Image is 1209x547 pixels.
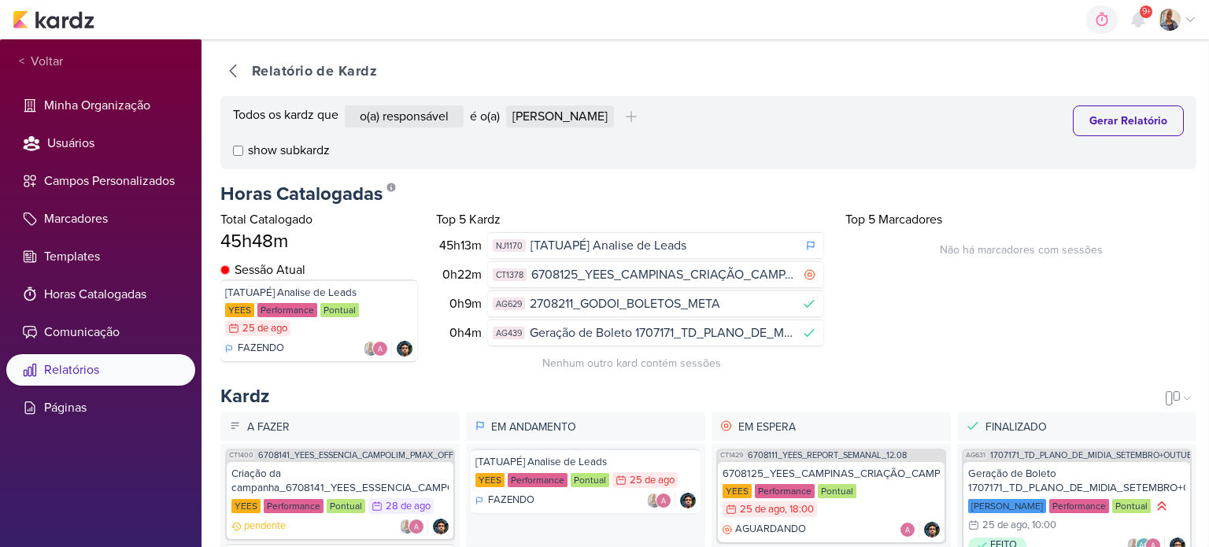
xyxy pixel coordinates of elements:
[220,279,417,361] a: [TATUAPÉ] Analise de Leads YEES Performance Pontual 25 de ago FAZENDO
[845,232,1196,258] div: Não há marcadores com sessões
[656,493,671,508] img: Alessandra Gomes
[257,303,317,317] div: Performance
[24,52,63,71] span: Voltar
[471,449,701,513] a: [TATUAPÉ] Analise de Leads YEES Performance Pontual 25 de ago FAZENDO
[488,290,823,316] a: AG629 2708211_GODOI_BOLETOS_META
[233,146,243,156] input: show subkardz
[220,212,312,227] span: Total Catalogado
[225,286,412,300] div: [TATUAPÉ] Analise de Leads
[531,265,795,284] span: 6708125_YEES_CAMPINAS_CRIAÇÃO_CAMPANHA_IAMAX_GOOGLE_ADS
[363,341,379,357] img: Iara Santos
[493,268,527,282] div: CT1378
[252,61,377,82] div: Relatório de Kardz
[19,53,24,71] span: <
[6,128,195,159] li: Usuários
[845,210,1196,229] div: Top 5 Marcadores
[248,141,330,160] span: show subkardz
[231,467,449,495] div: Criação da campanha_6708141_YEES_ESSENCIA_CAMPOLIM_PMAX_OFFLINE
[238,341,284,357] p: FAZENDO
[740,504,785,515] div: 25 de ago
[475,455,696,469] div: [TATUAPÉ] Analise de Leads
[571,473,609,487] div: Pontual
[530,323,793,342] span: Geração de Boleto 1707171_TD_PLANO_DE_MIDIA_SETEMBRO+OUTUBRO
[439,323,488,342] div: 0h4m
[990,451,1204,460] a: 1707171_TD_PLANO_DE_MIDIA_SETEMBRO+OUTUBRO
[386,501,431,512] div: 28 de ago
[242,323,287,334] div: 25 de ago
[220,229,417,254] div: 45h48m
[244,416,455,438] p: A Fazer
[488,416,701,438] p: Em Andamento
[785,504,814,515] div: , 18:00
[493,239,526,253] div: NJ1170
[6,279,195,310] li: Horas Catalogadas
[723,484,752,498] div: YEES
[493,298,525,311] div: AG629
[735,416,946,438] p: Em Espera
[1159,9,1181,31] img: Iara Santos
[6,316,195,348] li: Comunicação
[258,451,471,460] a: 6708141_YEES_ESSENCIA_CAMPOLIM_PMAX_OFFLINE
[433,519,449,534] img: Nelito Junior
[718,462,945,542] a: 6708125_YEES_CAMPINAS_CRIAÇÃO_CAMPANHA_IAMAX_GOOGLE_ADS YEES Performance Pontual 25 de ago , 18:0...
[719,451,745,460] span: CT1429
[1154,498,1170,514] div: Prioridade Alta
[1049,499,1109,513] div: Performance
[646,493,662,508] img: Iara Santos
[982,416,1192,438] p: Finalizado
[6,392,195,423] li: Páginas
[493,327,525,340] div: AG439
[320,303,359,317] div: Pontual
[372,341,388,357] img: Alessandra Gomes
[6,165,195,197] li: Campos Personalizados
[968,467,1185,495] div: Geração de Boleto 1707171_TD_PLANO_DE_MIDIA_SETEMBRO+OUTUBRO
[748,451,907,460] a: 6708111_YEES_REPORT_SEMANAL_12.08
[436,346,826,371] div: Nenhum outro kard contém sessões
[13,10,94,29] img: kardz.app
[409,519,424,534] img: Alessandra Gomes
[235,261,305,279] span: Sessão Atual
[1112,499,1151,513] div: Pontual
[475,473,505,487] div: YEES
[439,265,488,284] div: 0h22m
[6,90,195,121] li: Minha Organização
[6,203,195,235] li: Marcadores
[488,320,823,346] a: AG439 Geração de Boleto 1707171_TD_PLANO_DE_MIDIA_SETEMBRO+OUTUBRO
[1142,6,1151,18] span: 9+
[924,522,940,538] img: Nelito Junior
[735,522,806,538] p: AGUARDANDO
[1027,520,1056,530] div: , 10:00
[964,451,987,460] span: AG631
[327,499,365,513] div: Pontual
[227,462,453,539] a: Criação da campanha_6708141_YEES_ESSENCIA_CAMPOLIM_PMAX_OFFLINE YEES Performance Pontual 28 de ag...
[968,499,1046,513] div: [PERSON_NAME]
[900,522,915,538] img: Alessandra Gomes
[244,519,286,534] p: pendente
[508,473,568,487] div: Performance
[1073,105,1184,136] button: Gerar Relatório
[231,499,261,513] div: YEES
[680,493,696,508] img: Nelito Junior
[220,265,230,275] img: tracking
[755,484,815,498] div: Performance
[488,261,823,287] a: CT1378 6708125_YEES_CAMPINAS_CRIAÇÃO_CAMPANHA_IAMAX_GOOGLE_ADS
[530,294,720,313] span: 2708211_GODOI_BOLETOS_META
[723,467,940,481] div: 6708125_YEES_CAMPINAS_CRIAÇÃO_CAMPANHA_IAMAX_GOOGLE_ADS
[488,493,534,508] p: FAZENDO
[264,499,324,513] div: Performance
[488,232,823,258] a: NJ1170 [TATUAPÉ] Analise de Leads
[6,354,195,386] li: Relatórios
[439,294,488,313] div: 0h9m
[531,236,686,255] span: [TATUAPÉ] Analise de Leads
[6,241,195,272] li: Templates
[982,520,1027,530] div: 25 de ago
[220,176,1196,207] div: Horas Catalogadas
[227,451,255,460] span: CT1400
[220,384,269,409] div: Kardz
[225,303,254,317] div: YEES
[439,236,488,255] div: 45h13m
[233,105,338,128] div: Todos os kardz que
[397,341,412,357] img: Nelito Junior
[818,484,856,498] div: Pontual
[399,519,415,534] img: Iara Santos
